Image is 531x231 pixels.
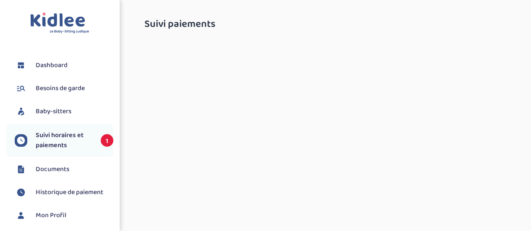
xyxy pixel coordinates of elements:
[15,82,27,95] img: besoin.svg
[15,134,27,147] img: suivihoraire.svg
[36,83,85,93] span: Besoins de garde
[144,19,215,30] span: Suivi paiements
[101,134,113,147] span: 1
[15,209,113,222] a: Mon Profil
[30,13,89,34] img: logo.svg
[15,186,27,199] img: suivihoraire.svg
[36,210,66,221] span: Mon Profil
[36,187,103,197] span: Historique de paiement
[15,130,113,151] a: Suivi horaires et paiements 1
[36,106,71,117] span: Baby-sitters
[15,186,113,199] a: Historique de paiement
[15,59,113,72] a: Dashboard
[15,105,27,118] img: babysitters.svg
[36,164,69,174] span: Documents
[15,209,27,222] img: profil.svg
[15,59,27,72] img: dashboard.svg
[15,105,113,118] a: Baby-sitters
[36,130,92,151] span: Suivi horaires et paiements
[15,163,27,176] img: documents.svg
[15,82,113,95] a: Besoins de garde
[36,60,68,70] span: Dashboard
[15,163,113,176] a: Documents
